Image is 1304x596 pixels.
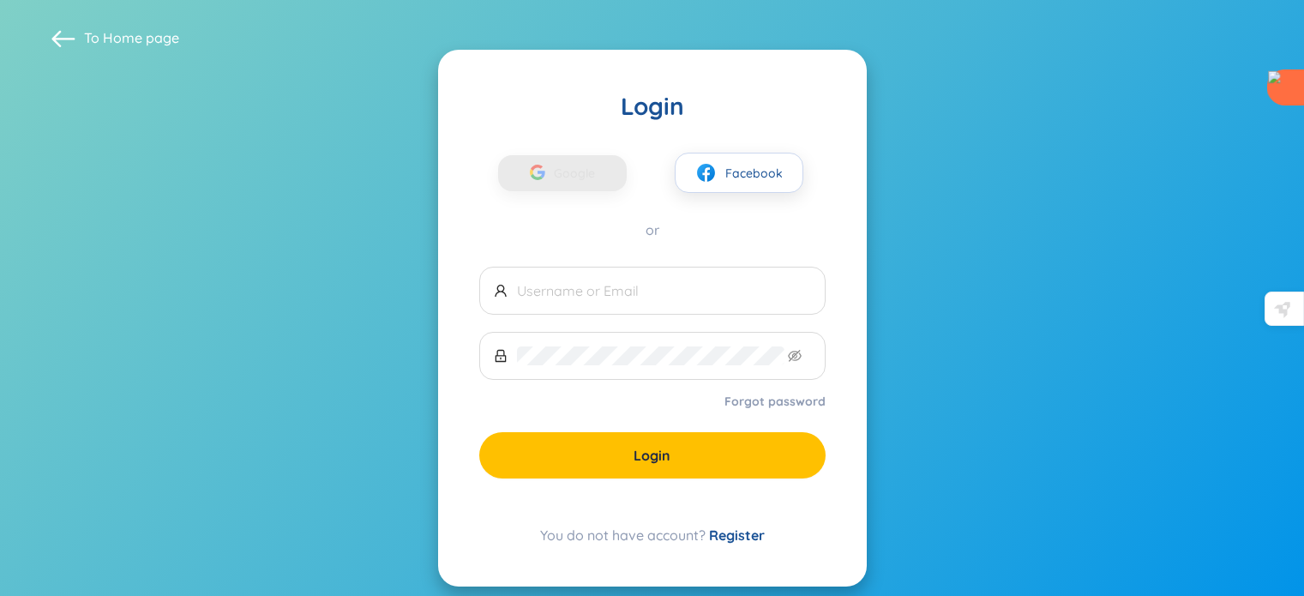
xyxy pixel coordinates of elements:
[103,29,179,46] a: Home page
[517,281,811,300] input: Username or Email
[709,527,765,544] a: Register
[634,446,670,465] span: Login
[479,525,826,545] div: You do not have account?
[494,349,508,363] span: lock
[479,432,826,479] button: Login
[479,220,826,239] div: or
[494,284,508,298] span: user
[695,162,717,184] img: facebook
[724,393,826,410] a: Forgot password
[554,155,604,191] span: Google
[725,164,783,183] span: Facebook
[498,155,627,191] button: Google
[675,153,803,193] button: facebookFacebook
[479,91,826,122] div: Login
[84,28,179,47] span: To
[788,349,802,363] span: eye-invisible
